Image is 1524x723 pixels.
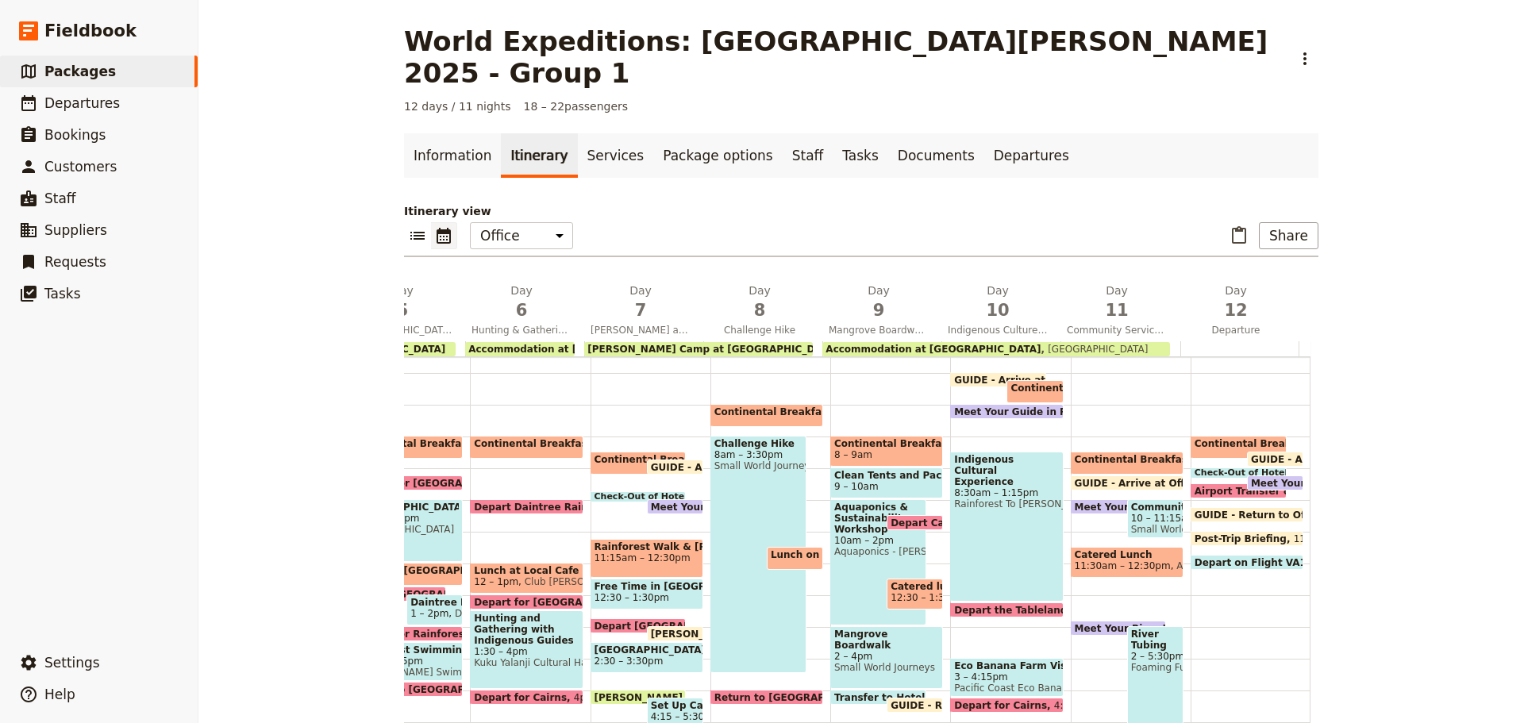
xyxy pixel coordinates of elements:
[591,491,687,502] div: Check-Out of Hotel
[714,460,802,471] span: Small World Journeys
[1247,452,1303,467] div: GUIDE - Arrive at Office
[1075,549,1180,560] span: Catered Lunch
[350,626,463,641] div: Depart for Rainforest Swimming Hole
[354,644,459,656] span: Rainforest Swimming Hole
[448,608,595,619] span: Daintree Ice Cream Company
[1060,324,1173,337] span: Community Service Project for the Homeless and River Tubing
[471,298,571,322] span: 6
[954,375,1087,385] span: GUIDE - Arrive at Office
[834,535,922,546] span: 10am – 2pm
[1195,438,1366,449] span: Continental Breakfast at Hotel
[350,499,463,562] div: [GEOGRAPHIC_DATA]10am – 12pm[GEOGRAPHIC_DATA]
[954,683,1059,694] span: Pacific Coast Eco Bananas
[891,592,965,603] span: 12:30 – 1:30pm
[950,602,1063,617] div: Depart the Tablelands
[354,656,459,667] span: 2:30 – 3:45pm
[584,324,697,337] span: [PERSON_NAME] and [PERSON_NAME] Creek/[GEOGRAPHIC_DATA]
[703,283,822,341] button: Day8Challenge Hike
[710,283,810,322] h2: Day
[1131,524,1180,535] span: Small World Journeys
[710,690,823,705] div: Return to [GEOGRAPHIC_DATA]
[350,682,463,697] div: Return to [GEOGRAPHIC_DATA]
[474,657,579,668] span: Kuku Yalanji Cultural Habitat Tours ([PERSON_NAME] Brothers)
[954,406,1172,417] span: Meet Your Guide in Reception & Depart
[1294,533,1321,544] span: 11am
[783,133,833,178] a: Staff
[470,499,583,514] div: Depart Daintree Rainforest
[44,159,117,175] span: Customers
[834,438,939,449] span: Continental Breakfast at [GEOGRAPHIC_DATA]
[1226,222,1253,249] button: Paste itinerary item
[1127,499,1183,538] div: Community Service Activity10 – 11:15amSmall World Journeys
[404,222,431,249] button: List view
[406,594,463,625] div: Daintree Ice Cream Company1 – 2pmDaintree Ice Cream Company
[354,565,522,576] span: Lunch at [GEOGRAPHIC_DATA]
[830,467,943,498] div: Clean Tents and Pack Up Camp9 – 10am
[474,692,574,702] span: Depart for Cairns
[518,576,628,587] span: Club [PERSON_NAME]
[1131,629,1180,651] span: River Tubing
[354,667,459,678] span: [PERSON_NAME] Swimming Hole
[834,481,879,492] span: 9 – 10am
[710,298,810,322] span: 8
[822,342,1170,356] div: Accommodation at [GEOGRAPHIC_DATA][GEOGRAPHIC_DATA]
[954,487,1059,498] span: 8:30am – 1:15pm
[44,286,81,302] span: Tasks
[1131,662,1180,673] span: Foaming Fury Tubing/Rafting
[834,449,872,460] span: 8 – 9am
[350,563,463,586] div: Lunch at [GEOGRAPHIC_DATA]
[830,436,943,467] div: Continental Breakfast at [GEOGRAPHIC_DATA]8 – 9am
[354,502,459,513] span: [GEOGRAPHIC_DATA]
[941,283,1060,341] button: Day10Indigenous Culture Experience and Eco-Organic Banana Farm
[950,372,1046,387] div: GUIDE - Arrive at Office
[471,283,571,322] h2: Day
[591,452,687,475] div: Continental Breakfast at Hotel
[44,655,100,671] span: Settings
[354,513,459,524] span: 10am – 12pm
[1071,499,1167,514] div: Meet Your Guide in the [GEOGRAPHIC_DATA]
[584,283,703,341] button: Day7[PERSON_NAME] and [PERSON_NAME] Creek/[GEOGRAPHIC_DATA]
[524,98,629,114] span: 18 – 22 passengers
[501,133,577,178] a: Itinerary
[1191,555,1303,570] div: Depart on Flight VA1292
[595,621,753,631] span: Depart [GEOGRAPHIC_DATA]
[954,700,1054,710] span: Depart for Cairns
[834,470,939,481] span: Clean Tents and Pack Up Camp
[470,436,583,459] div: Continental Breakfast at DRO
[647,499,703,514] div: Meet Your Guide in Reception & Depart
[834,546,922,557] span: Aquaponics - [PERSON_NAME]
[474,597,652,607] span: Depart for [GEOGRAPHIC_DATA]
[1195,557,1333,567] span: Depart on Flight VA1292
[834,651,939,662] span: 2 – 4pm
[887,579,943,610] div: Catered lunch at the [GEOGRAPHIC_DATA]12:30 – 1:30pm
[44,95,120,111] span: Departures
[470,594,583,610] div: Depart for [GEOGRAPHIC_DATA]
[1131,513,1180,524] span: 10 – 11:15am
[1191,483,1287,498] div: Airport Transfer & Depart
[354,524,459,535] span: [GEOGRAPHIC_DATA]
[1191,507,1303,522] div: GUIDE - Return to Office
[465,283,584,341] button: Day6Hunting & Gathering with Indigenous Guides and Night Markets
[1195,533,1294,544] span: Post-Trip Briefing
[651,700,699,711] span: Set Up Camp
[891,700,1027,710] span: GUIDE - Return to Office
[474,502,627,512] span: Depart Daintree Rainforest
[44,190,76,206] span: Staff
[954,671,1059,683] span: 3 – 4:15pm
[1195,468,1294,478] span: Check-Out of Hotel
[1259,222,1318,249] button: Share
[1251,478,1474,488] span: Meet Your Bus Driver Outside Reception
[767,547,823,570] div: Lunch on Trail
[595,644,699,656] span: [GEOGRAPHIC_DATA]
[1180,324,1292,337] span: Departure
[595,552,699,563] span: 11:15am – 12:30pm
[595,581,699,592] span: Free Time in [GEOGRAPHIC_DATA] & Lunch on Own
[591,579,703,610] div: Free Time in [GEOGRAPHIC_DATA] & Lunch on Own12:30 – 1:30pm
[1191,531,1303,546] div: Post-Trip Briefing11am
[410,608,448,619] span: 1 – 2pm
[595,592,669,603] span: 12:30 – 1:30pm
[470,563,583,594] div: Lunch at Local Cafe12 – 1pmClub [PERSON_NAME]
[44,127,106,143] span: Bookings
[591,618,687,633] div: Depart [GEOGRAPHIC_DATA]
[44,19,137,43] span: Fieldbook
